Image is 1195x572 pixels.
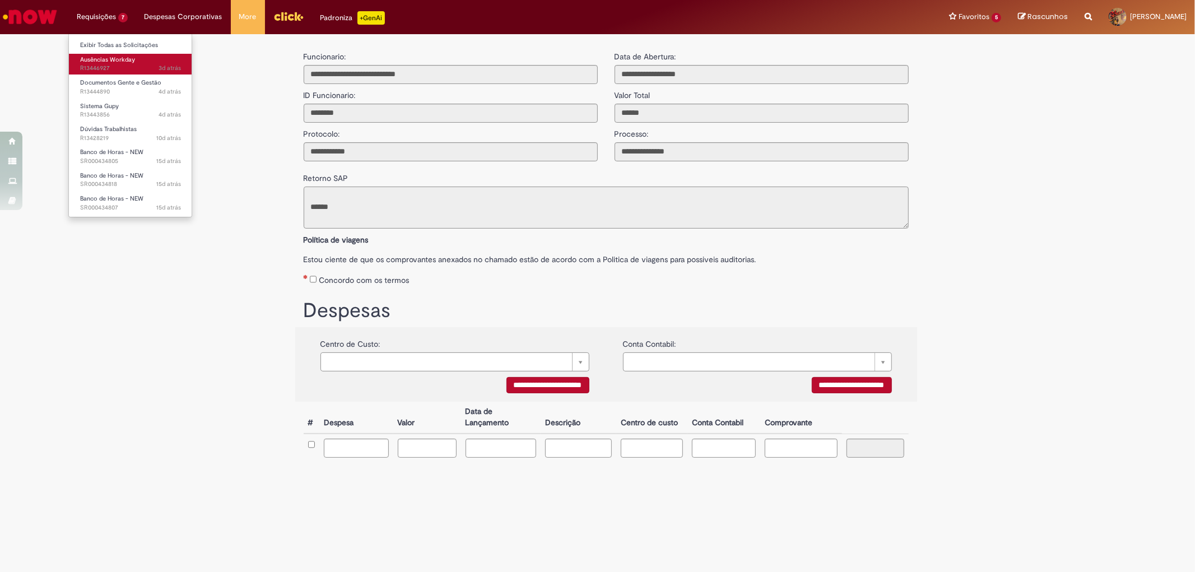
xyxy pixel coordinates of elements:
span: Banco de Horas - NEW [80,171,143,180]
span: 15d atrás [156,203,181,212]
time: 13/08/2025 18:29:25 [156,180,181,188]
a: Aberto SR000434805 : Banco de Horas - NEW [69,146,192,167]
span: 4d atrás [159,87,181,96]
ul: Requisições [68,34,192,217]
a: Limpar campo {0} [320,352,589,371]
span: 4d atrás [159,110,181,119]
h1: Despesas [304,300,909,322]
span: 3d atrás [159,64,181,72]
time: 25/08/2025 11:43:16 [159,110,181,119]
label: Data de Abertura: [615,51,676,62]
span: 10d atrás [156,134,181,142]
a: Exibir Todas as Solicitações [69,39,192,52]
label: Valor Total [615,84,650,101]
th: Data de Lançamento [461,402,541,434]
span: Banco de Horas - NEW [80,194,143,203]
time: 26/08/2025 09:17:41 [159,64,181,72]
a: Limpar campo {0} [623,352,892,371]
span: R13446927 [80,64,181,73]
label: Estou ciente de que os comprovantes anexados no chamado estão de acordo com a Politica de viagens... [304,248,909,265]
span: Banco de Horas - NEW [80,148,143,156]
span: R13443856 [80,110,181,119]
time: 13/08/2025 18:27:46 [156,203,181,212]
time: 25/08/2025 15:14:08 [159,87,181,96]
a: Aberto SR000434807 : Banco de Horas - NEW [69,193,192,213]
label: Conta Contabil: [623,333,676,350]
span: Sistema Gupy [80,102,119,110]
label: Processo: [615,123,649,139]
b: Política de viagens [304,235,369,245]
th: Conta Contabil [687,402,760,434]
span: More [239,11,257,22]
th: Descrição [541,402,617,434]
th: Centro de custo [616,402,687,434]
a: Aberto SR000434818 : Banco de Horas - NEW [69,170,192,190]
span: Requisições [77,11,116,22]
img: ServiceNow [1,6,59,28]
a: Aberto R13446927 : Ausências Workday [69,54,192,75]
span: Documentos Gente e Gestão [80,78,161,87]
label: Centro de Custo: [320,333,380,350]
span: SR000434805 [80,157,181,166]
a: Aberto R13428219 : Dúvidas Trabalhistas [69,123,192,144]
a: Aberto R13444890 : Documentos Gente e Gestão [69,77,192,97]
p: +GenAi [357,11,385,25]
span: [PERSON_NAME] [1130,12,1187,21]
span: Rascunhos [1027,11,1068,22]
th: Despesa [319,402,393,434]
label: Retorno SAP [304,167,348,184]
a: Aberto R13443856 : Sistema Gupy [69,100,192,121]
th: Comprovante [760,402,841,434]
label: Protocolo: [304,123,340,139]
span: Favoritos [959,11,989,22]
img: click_logo_yellow_360x200.png [273,8,304,25]
span: SR000434818 [80,180,181,189]
span: R13444890 [80,87,181,96]
span: Despesas Corporativas [145,11,222,22]
span: SR000434807 [80,203,181,212]
div: Padroniza [320,11,385,25]
span: Dúvidas Trabalhistas [80,125,137,133]
span: 7 [118,13,128,22]
time: 19/08/2025 11:50:54 [156,134,181,142]
th: Valor [393,402,461,434]
time: 13/08/2025 18:30:08 [156,157,181,165]
label: Funcionario: [304,51,346,62]
label: Concordo com os termos [319,275,409,286]
span: R13428219 [80,134,181,143]
span: 15d atrás [156,180,181,188]
label: ID Funcionario: [304,84,356,101]
a: Rascunhos [1018,12,1068,22]
th: # [304,402,320,434]
span: 15d atrás [156,157,181,165]
span: 5 [992,13,1001,22]
span: Ausências Workday [80,55,135,64]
